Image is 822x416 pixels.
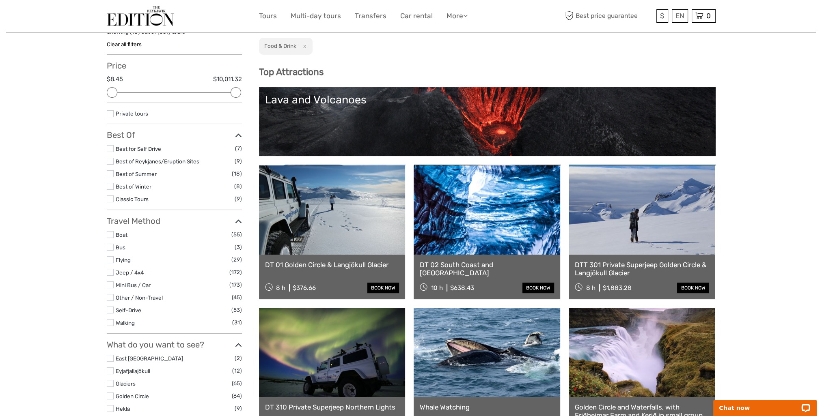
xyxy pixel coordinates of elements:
[107,41,142,47] a: Clear all filters
[259,66,324,77] b: Top Attractions
[232,379,242,388] span: (65)
[265,403,399,411] a: DT 310 Private Superjeep Northern Lights
[116,307,141,313] a: Self-Drive
[116,183,151,190] a: Best of Winter
[107,340,242,350] h3: What do you want to see?
[116,196,149,202] a: Classic Tours
[450,284,474,292] div: $638.43
[213,75,242,84] label: $10,011.32
[276,284,285,292] span: 8 h
[107,61,242,71] h3: Price
[229,280,242,289] span: (173)
[107,28,242,41] div: Showing ( ) out of ( ) tours
[235,157,242,166] span: (9)
[235,242,242,252] span: (3)
[603,284,632,292] div: $1,883.28
[116,380,136,387] a: Glaciers
[235,404,242,413] span: (9)
[229,268,242,277] span: (172)
[575,261,709,277] a: DTT 301 Private Superjeep Golden Circle & Langjökull Glacier
[235,194,242,204] span: (9)
[708,390,822,416] iframe: LiveChat chat widget
[291,10,341,22] a: Multi-day tours
[116,171,157,177] a: Best of Summer
[116,232,127,238] a: Boat
[355,10,386,22] a: Transfers
[232,366,242,375] span: (12)
[231,305,242,315] span: (53)
[116,294,163,301] a: Other / Non-Travel
[431,284,443,292] span: 10 h
[116,146,161,152] a: Best for Self Drive
[400,10,433,22] a: Car rental
[116,244,125,251] a: Bus
[107,6,174,26] img: The Reykjavík Edition
[660,12,665,20] span: $
[235,144,242,153] span: (7)
[677,283,709,293] a: book now
[107,216,242,226] h3: Travel Method
[116,393,149,399] a: Golden Circle
[293,284,316,292] div: $376.66
[447,10,468,22] a: More
[231,230,242,239] span: (55)
[259,10,277,22] a: Tours
[116,405,130,412] a: Hekla
[522,283,554,293] a: book now
[232,169,242,178] span: (18)
[705,12,712,20] span: 0
[232,391,242,401] span: (64)
[265,261,399,269] a: DT 01 Golden Circle & Langjökull Glacier
[420,261,554,277] a: DT 02 South Coast and [GEOGRAPHIC_DATA]
[116,158,199,165] a: Best of Reykjanes/Eruption Sites
[420,403,554,411] a: Whale Watching
[116,269,144,276] a: Jeep / 4x4
[264,43,296,49] h2: Food & Drink
[367,283,399,293] a: book now
[235,354,242,363] span: (2)
[116,110,148,117] a: Private tours
[107,75,123,84] label: $8.45
[116,368,150,374] a: Eyjafjallajökull
[232,293,242,302] span: (45)
[116,320,135,326] a: Walking
[234,182,242,191] span: (8)
[563,9,654,23] span: Best price guarantee
[672,9,688,23] div: EN
[586,284,595,292] span: 8 h
[116,257,131,263] a: Flying
[265,93,710,150] a: Lava and Volcanoes
[116,355,183,362] a: East [GEOGRAPHIC_DATA]
[298,42,309,50] button: x
[231,255,242,264] span: (29)
[232,318,242,327] span: (31)
[265,93,710,106] div: Lava and Volcanoes
[107,130,242,140] h3: Best Of
[116,282,151,288] a: Mini Bus / Car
